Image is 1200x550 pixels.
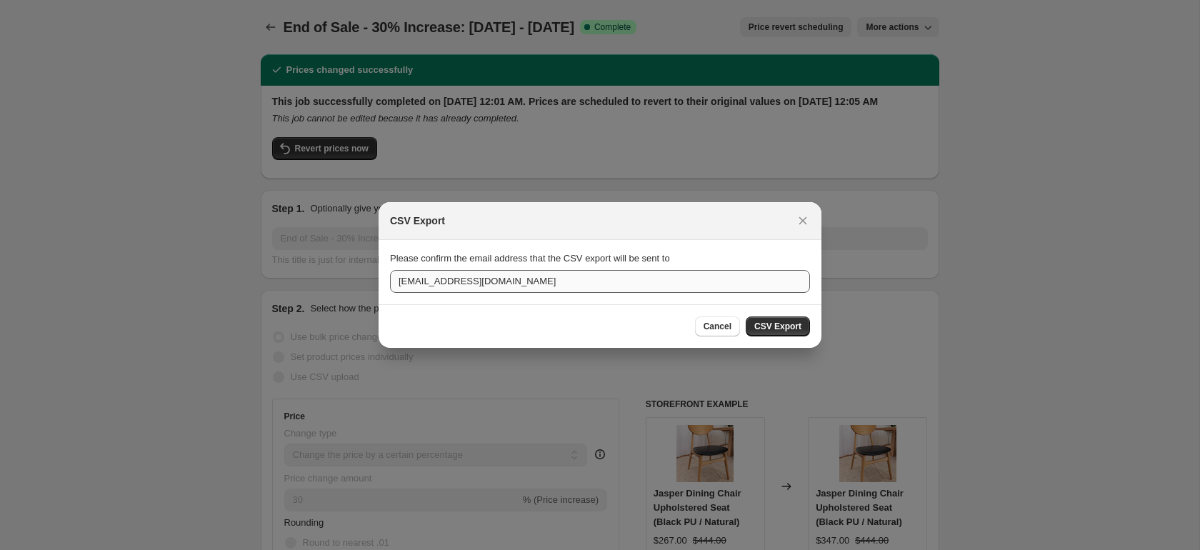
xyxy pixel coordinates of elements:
button: CSV Export [746,316,810,336]
span: Please confirm the email address that the CSV export will be sent to [390,253,670,264]
span: Cancel [704,321,731,332]
button: Close [793,211,813,231]
h2: CSV Export [390,214,445,228]
button: Cancel [695,316,740,336]
span: CSV Export [754,321,801,332]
